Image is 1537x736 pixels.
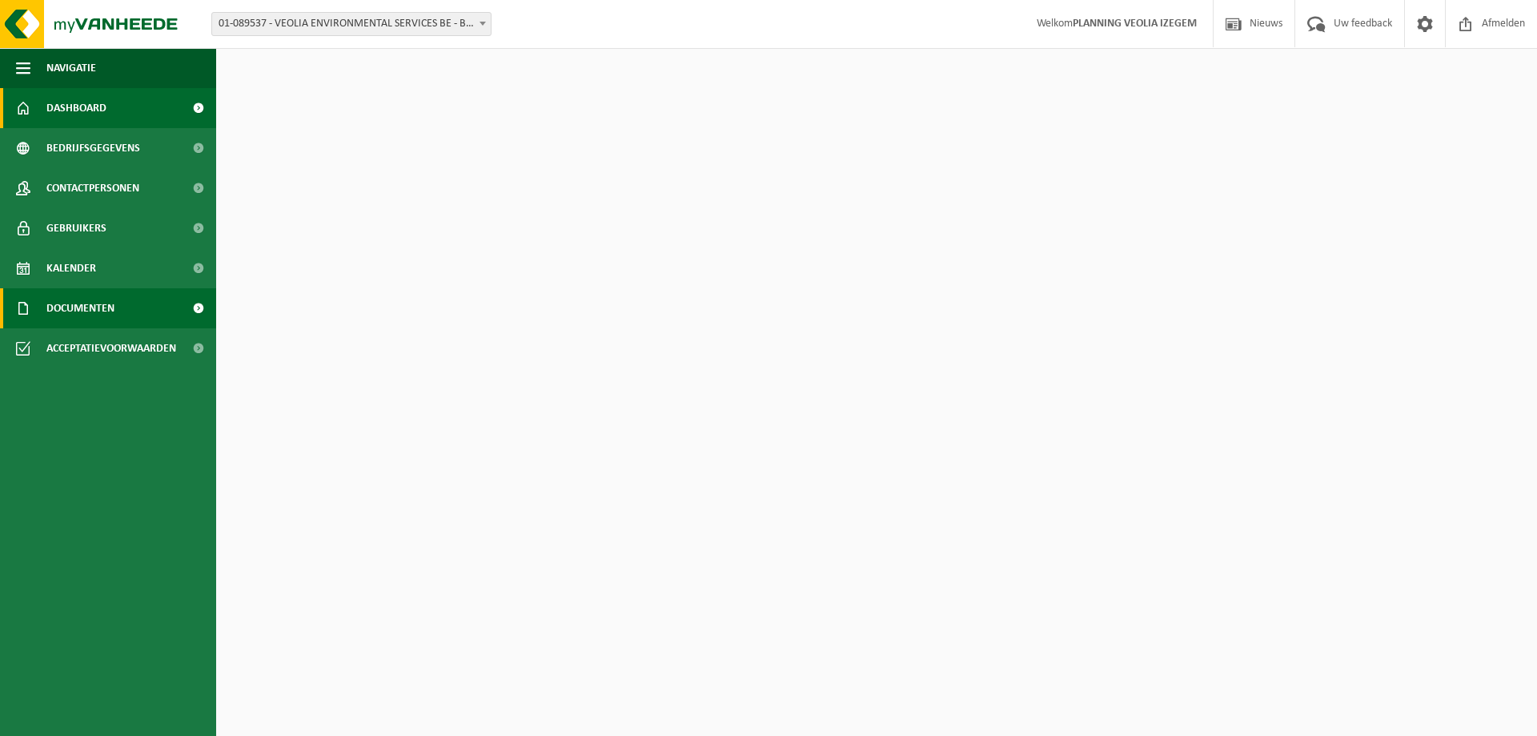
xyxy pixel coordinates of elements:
[46,288,114,328] span: Documenten
[212,13,491,35] span: 01-089537 - VEOLIA ENVIRONMENTAL SERVICES BE - BEERSE
[46,128,140,168] span: Bedrijfsgegevens
[46,208,106,248] span: Gebruikers
[211,12,492,36] span: 01-089537 - VEOLIA ENVIRONMENTAL SERVICES BE - BEERSE
[46,248,96,288] span: Kalender
[1073,18,1197,30] strong: PLANNING VEOLIA IZEGEM
[46,48,96,88] span: Navigatie
[46,88,106,128] span: Dashboard
[46,168,139,208] span: Contactpersonen
[46,328,176,368] span: Acceptatievoorwaarden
